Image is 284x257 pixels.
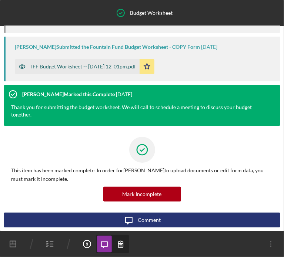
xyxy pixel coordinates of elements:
[22,91,115,97] div: [PERSON_NAME] Marked this Complete
[86,242,88,246] tspan: 9
[11,166,273,183] p: This item has been marked complete. In order for [PERSON_NAME] to upload documents or edit form d...
[15,59,154,74] button: TFF Budget Worksheet -- [DATE] 12_01pm.pdf
[4,104,273,126] div: Thank you for submitting the budget worksheet. We will call to schedule a meeting to discuss your...
[201,44,217,50] time: 2025-08-20 16:02
[123,187,162,202] div: Mark Incomplete
[130,10,173,16] div: Budget Worksheet
[138,213,161,227] div: Comment
[116,91,132,97] time: 2025-08-20 16:44
[4,213,280,227] button: Comment
[15,44,200,50] div: [PERSON_NAME] Submitted the Fountain Fund Budget Worksheet - COPY Form
[30,64,136,70] div: TFF Budget Worksheet -- [DATE] 12_01pm.pdf
[103,187,181,202] button: Mark Incomplete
